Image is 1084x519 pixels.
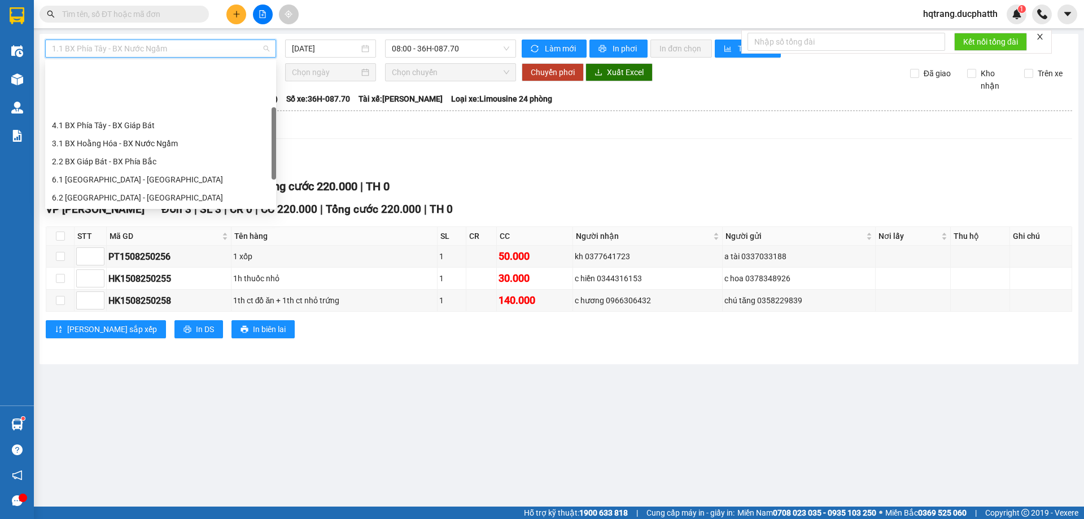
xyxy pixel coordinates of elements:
[466,227,497,246] th: CR
[52,155,269,168] div: 2.2 BX Giáp Bát - BX Phía Bắc
[976,67,1016,92] span: Kho nhận
[499,248,571,264] div: 50.000
[107,290,231,312] td: HK1508250258
[1020,5,1024,13] span: 1
[1037,9,1047,19] img: phone-icon
[1018,5,1026,13] sup: 1
[737,507,876,519] span: Miền Nam
[918,508,967,517] strong: 0369 525 060
[161,203,191,216] span: Đơn 3
[174,320,223,338] button: printerIn DS
[233,294,436,307] div: 1th ct đồ ăn + 1th ct nhỏ trứng
[878,230,939,242] span: Nơi lấy
[531,45,540,54] span: sync
[439,250,464,263] div: 1
[233,250,436,263] div: 1 xốp
[919,67,955,80] span: Đã giao
[233,272,436,285] div: 1h thuốc nhỏ
[21,417,25,420] sup: 1
[499,293,571,308] div: 140.000
[11,418,23,430] img: warehouse-icon
[47,10,55,18] span: search
[224,203,227,216] span: |
[545,42,578,55] span: Làm mới
[715,40,781,58] button: bar-chartThống kê
[954,33,1027,51] button: Kết nối tổng đài
[45,152,276,171] div: 2.2 BX Giáp Bát - BX Phía Bắc
[575,250,721,263] div: kh 0377641723
[1021,509,1029,517] span: copyright
[255,203,258,216] span: |
[194,203,197,216] span: |
[231,227,438,246] th: Tên hàng
[75,227,107,246] th: STT
[230,203,252,216] span: CR 0
[67,323,157,335] span: [PERSON_NAME] sắp xếp
[579,508,628,517] strong: 1900 633 818
[1033,67,1067,80] span: Trên xe
[261,180,357,193] span: Tổng cước 220.000
[12,470,23,481] span: notification
[607,66,644,78] span: Xuất Excel
[1012,9,1022,19] img: icon-new-feature
[108,294,229,308] div: HK1508250258
[200,203,221,216] span: SL 3
[107,268,231,290] td: HK1508250255
[241,325,248,334] span: printer
[279,5,299,24] button: aim
[46,320,166,338] button: sort-ascending[PERSON_NAME] sắp xếp
[286,93,350,105] span: Số xe: 36H-087.70
[646,507,735,519] span: Cung cấp máy in - giấy in:
[253,323,286,335] span: In biên lai
[196,323,214,335] span: In DS
[725,230,864,242] span: Người gửi
[585,63,653,81] button: downloadXuất Excel
[360,180,363,193] span: |
[231,320,295,338] button: printerIn biên lai
[724,294,873,307] div: chú tăng 0358229839
[497,227,573,246] th: CC
[424,203,427,216] span: |
[359,93,443,105] span: Tài xế: [PERSON_NAME]
[259,10,266,18] span: file-add
[595,68,602,77] span: download
[524,507,628,519] span: Hỗ trợ kỹ thuật:
[326,203,421,216] span: Tổng cước 220.000
[748,33,945,51] input: Nhập số tổng đài
[261,203,317,216] span: CC 220.000
[55,325,63,334] span: sort-ascending
[45,116,276,134] div: 4.1 BX Phía Tây - BX Giáp Bát
[46,203,145,216] span: VP [PERSON_NAME]
[11,102,23,114] img: warehouse-icon
[575,272,721,285] div: c hiền 0344316153
[1010,227,1072,246] th: Ghi chú
[636,507,638,519] span: |
[439,294,464,307] div: 1
[914,7,1007,21] span: hqtrang.ducphatth
[12,444,23,455] span: question-circle
[451,93,552,105] span: Loại xe: Limousine 24 phòng
[650,40,712,58] button: In đơn chọn
[724,250,873,263] div: a tài 0337033188
[52,137,269,150] div: 3.1 BX Hoằng Hóa - BX Nước Ngầm
[522,63,584,81] button: Chuyển phơi
[45,171,276,189] div: 6.1 Thanh Hóa - Hà Nội
[1063,9,1073,19] span: caret-down
[52,191,269,204] div: 6.2 [GEOGRAPHIC_DATA] - [GEOGRAPHIC_DATA]
[52,40,269,57] span: 1.1 BX Phía Tây - BX Nước Ngầm
[253,5,273,24] button: file-add
[392,40,509,57] span: 08:00 - 36H-087.70
[11,45,23,57] img: warehouse-icon
[499,271,571,286] div: 30.000
[773,508,876,517] strong: 0708 023 035 - 0935 103 250
[589,40,648,58] button: printerIn phơi
[52,173,269,186] div: 6.1 [GEOGRAPHIC_DATA] - [GEOGRAPHIC_DATA]
[110,230,220,242] span: Mã GD
[285,10,292,18] span: aim
[45,189,276,207] div: 6.2 Hà Nội - Thanh Hóa
[885,507,967,519] span: Miền Bắc
[522,40,587,58] button: syncLàm mới
[879,511,882,515] span: ⚪️
[724,272,873,285] div: c hoa 0378348926
[108,272,229,286] div: HK1508250255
